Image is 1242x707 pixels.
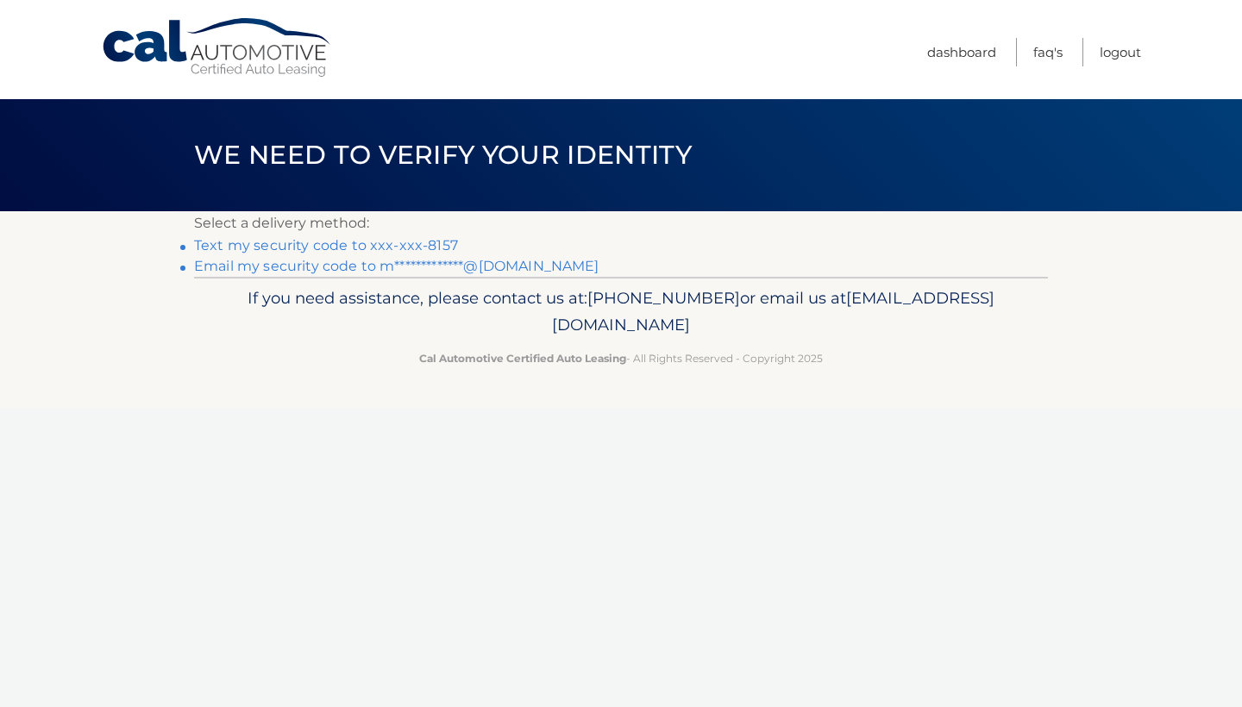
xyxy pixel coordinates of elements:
p: - All Rights Reserved - Copyright 2025 [205,349,1037,367]
a: Text my security code to xxx-xxx-8157 [194,237,458,253]
span: We need to verify your identity [194,139,692,171]
a: Logout [1100,38,1141,66]
span: [PHONE_NUMBER] [587,288,740,308]
a: FAQ's [1033,38,1063,66]
p: If you need assistance, please contact us at: or email us at [205,285,1037,340]
a: Cal Automotive [101,17,334,78]
p: Select a delivery method: [194,211,1048,235]
strong: Cal Automotive Certified Auto Leasing [419,352,626,365]
a: Dashboard [927,38,996,66]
